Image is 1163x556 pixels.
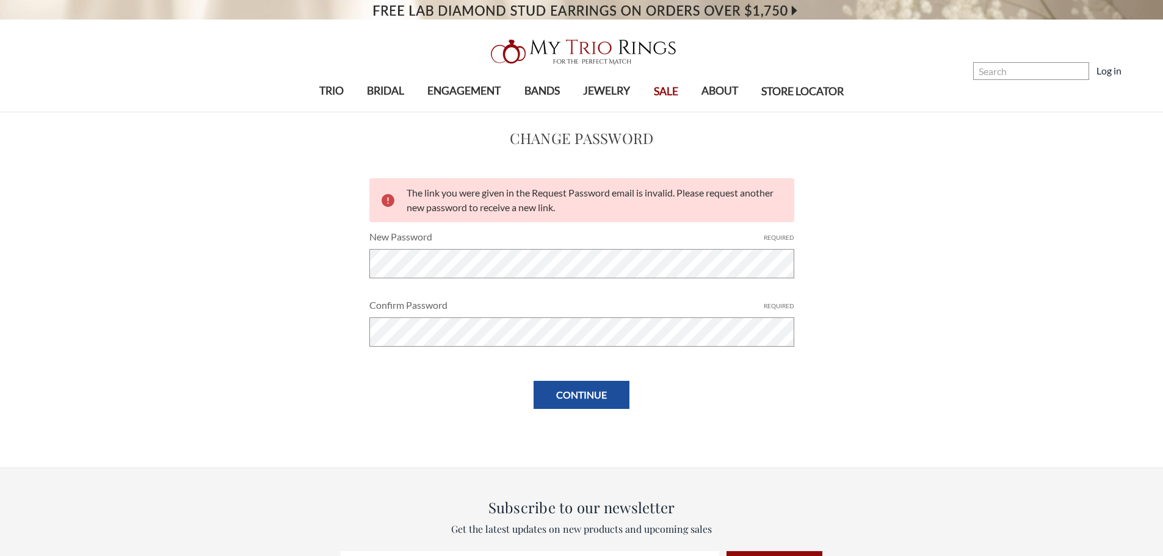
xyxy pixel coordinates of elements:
[654,84,678,99] span: SALE
[571,71,642,111] a: JEWELRY
[308,71,355,111] a: TRIO
[369,229,794,244] label: New Password
[416,71,512,111] a: ENGAGEMENT
[973,62,1089,80] input: Search
[690,71,750,111] a: ABOUT
[341,496,822,518] h3: Subscribe to our newsletter
[341,522,822,536] p: Get the latest updates on new products and upcoming sales
[714,111,726,112] button: submenu toggle
[427,83,501,99] span: ENGAGEMENT
[583,83,630,99] span: JEWELRY
[536,111,548,112] button: submenu toggle
[1129,65,1141,78] svg: cart.cart_preview
[524,83,560,99] span: BANDS
[458,111,470,112] button: submenu toggle
[1129,63,1148,78] a: Cart with 0 items
[380,111,392,112] button: submenu toggle
[355,71,416,111] a: BRIDAL
[484,32,679,71] img: My Trio Rings
[369,298,794,312] label: Confirm Password
[367,83,404,99] span: BRIDAL
[513,71,571,111] a: BANDS
[642,72,689,112] a: SALE
[761,84,844,99] span: STORE LOCATOR
[701,83,738,99] span: ABOUT
[764,233,794,242] small: Required
[1096,63,1121,78] a: Log in
[319,83,344,99] span: TRIO
[325,111,338,112] button: submenu toggle
[750,72,855,112] a: STORE LOCATOR
[369,127,794,149] h2: Change Password
[407,187,774,213] span: The link you were given in the Request Password email is invalid. Please request another new pass...
[601,111,613,112] button: submenu toggle
[534,381,629,409] input: Continue
[764,301,794,311] small: Required
[337,32,825,71] a: My Trio Rings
